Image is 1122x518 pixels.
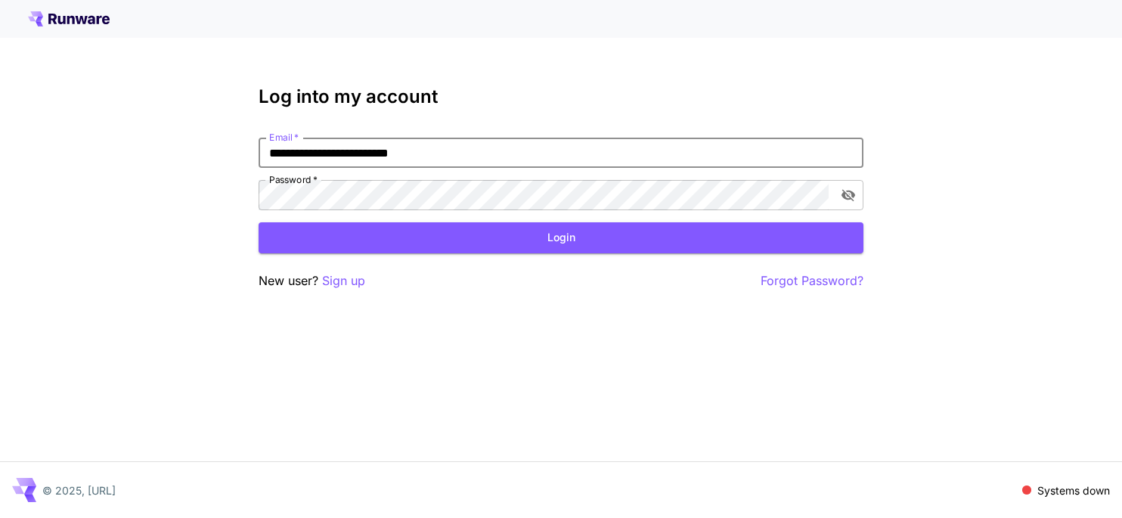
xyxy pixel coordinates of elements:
label: Email [269,131,299,144]
label: Password [269,173,318,186]
p: © 2025, [URL] [42,482,116,498]
button: Login [259,222,863,253]
p: New user? [259,271,365,290]
button: toggle password visibility [835,181,862,209]
button: Forgot Password? [761,271,863,290]
button: Sign up [322,271,365,290]
h3: Log into my account [259,86,863,107]
p: Systems down [1037,482,1110,498]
